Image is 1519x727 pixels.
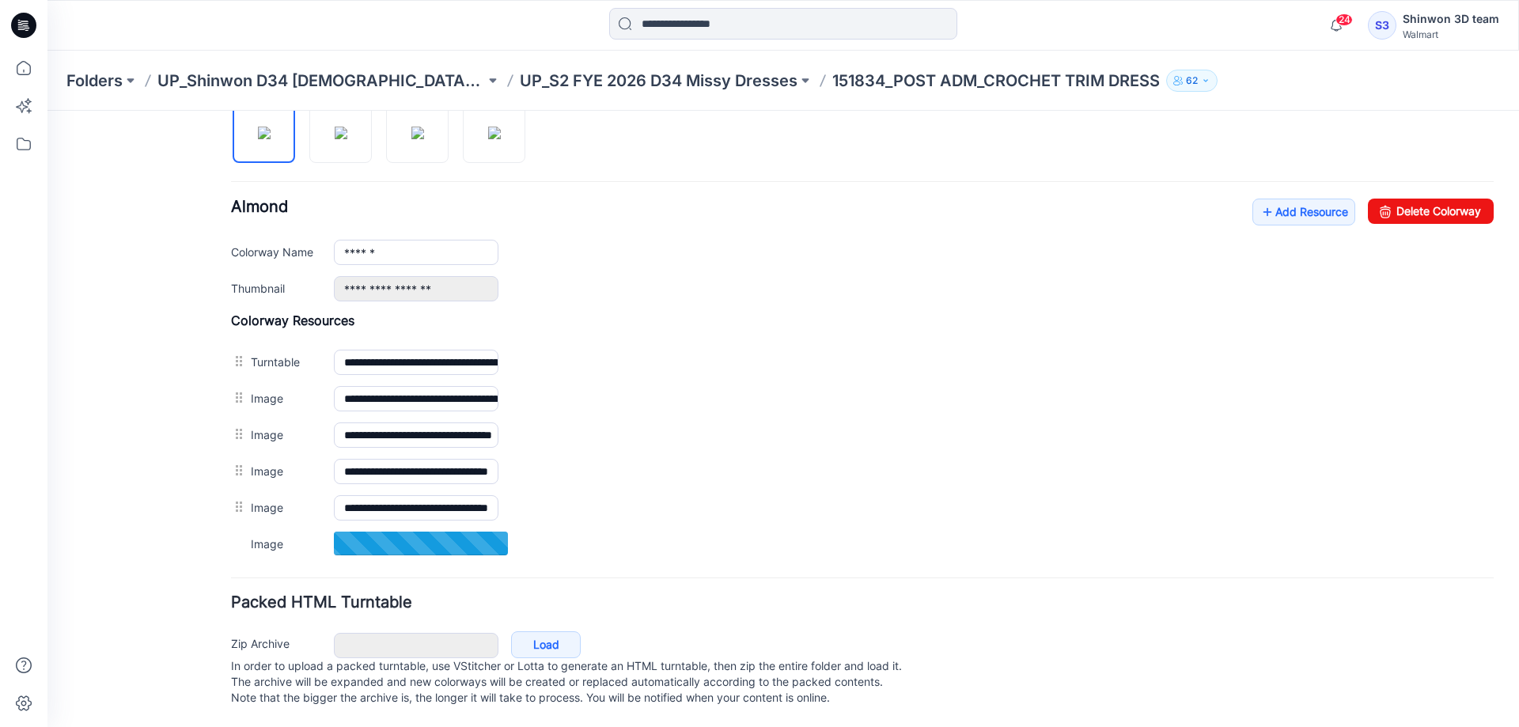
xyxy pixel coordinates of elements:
label: Thumbnail [184,168,271,186]
h4: Colorway Resources [184,202,1446,218]
label: Image [203,351,271,369]
p: 151834_POST ADM_CROCHET TRIM DRESS [832,70,1160,92]
h4: Packed HTML Turntable [184,484,1446,499]
label: Turntable [203,242,271,259]
label: Image [203,315,271,332]
label: Image [203,388,271,405]
div: S3 [1368,11,1396,40]
a: UP_S2 FYE 2026 D34 Missy Dresses [520,70,797,92]
label: Zip Archive [184,524,271,541]
span: 24 [1335,13,1353,26]
label: Image [203,424,271,441]
a: Load [464,521,533,547]
div: Walmart [1403,28,1499,40]
a: Folders [66,70,123,92]
div: Shinwon 3D team [1403,9,1499,28]
iframe: edit-style [47,111,1519,727]
label: Image [203,278,271,296]
a: UP_Shinwon D34 [DEMOGRAPHIC_DATA] Dresses [157,70,485,92]
p: 62 [1186,72,1198,89]
label: Colorway Name [184,132,271,150]
p: In order to upload a packed turntable, use VStitcher or Lotta to generate an HTML turntable, then... [184,547,1446,595]
button: 62 [1166,70,1218,92]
